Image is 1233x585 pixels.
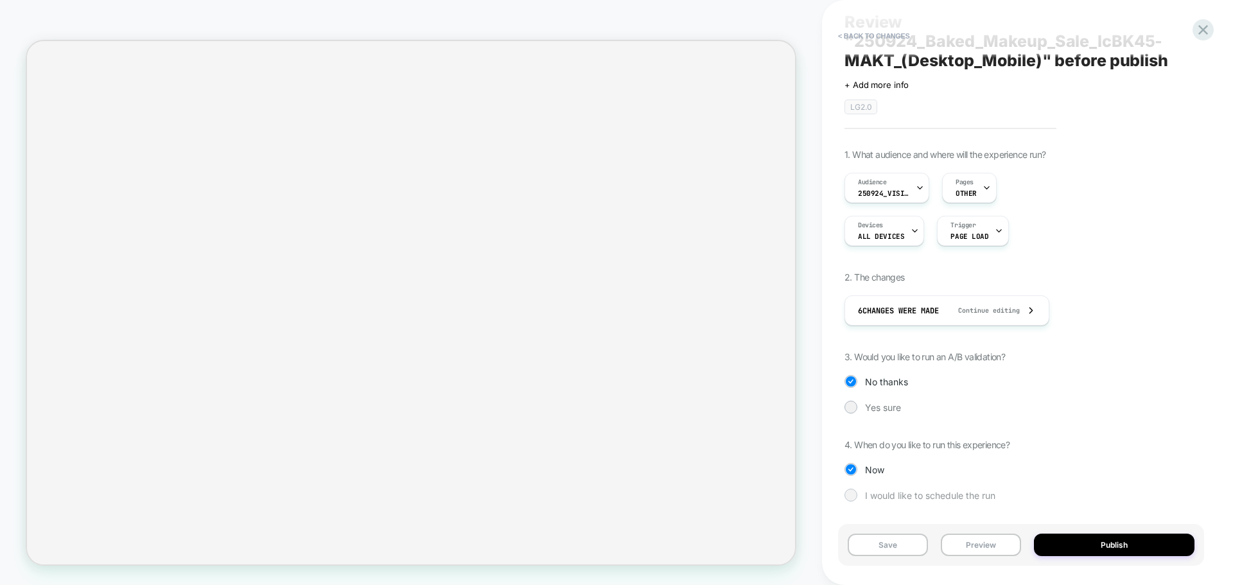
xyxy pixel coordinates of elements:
span: LG2.0 [844,100,877,114]
span: Now [865,464,884,475]
span: I would like to schedule the run [865,490,995,501]
span: 250924_VisitBanner_lcBK45-MAKT [858,189,909,198]
span: Page Load [950,232,988,241]
span: 4. When do you like to run this experience? [844,439,1010,450]
span: OTHER [956,189,977,198]
span: Devices [858,221,883,230]
span: 1. What audience and where will the experience run? [844,149,1045,160]
span: Audience [858,178,887,187]
span: ALL DEVICES [858,232,904,241]
span: Trigger [950,221,975,230]
span: Yes sure [865,402,901,413]
span: 2. The changes [844,272,905,283]
button: Save [848,534,928,556]
span: Pages [956,178,974,187]
button: Preview [941,534,1021,556]
button: < Back to changes [832,26,916,46]
span: + Add more info [844,80,909,90]
span: Continue editing [945,306,1020,315]
span: 6 Changes were made [858,306,939,316]
span: No thanks [865,376,908,387]
span: 3. Would you like to run an A/B validation? [844,351,1005,362]
button: Publish [1034,534,1194,556]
